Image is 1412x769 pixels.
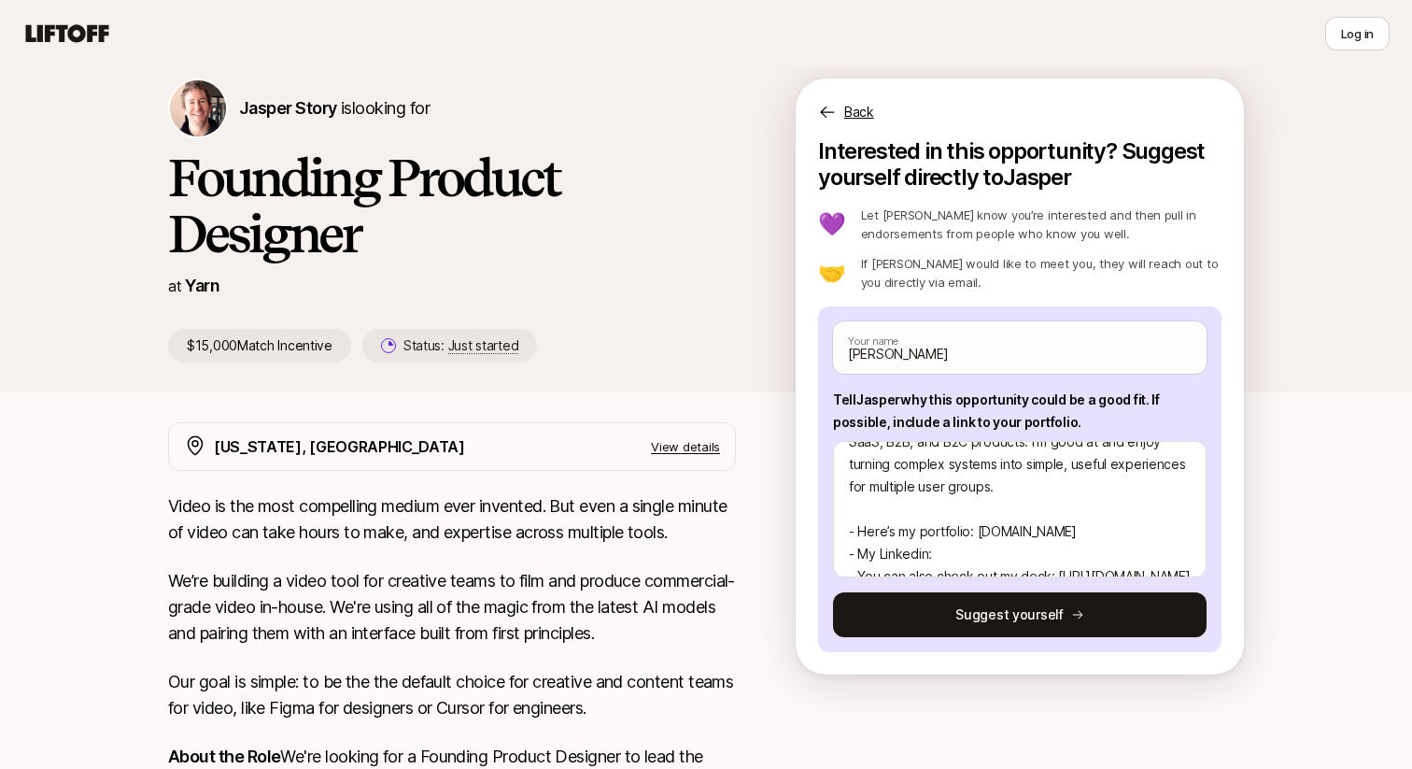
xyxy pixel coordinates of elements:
[403,335,518,357] p: Status:
[818,138,1221,191] p: Interested in this opportunity? Suggest yourself directly to Jasper
[818,213,846,235] p: 💜
[168,669,736,721] p: Our goal is simple: to be the the default choice for creative and content teams for video, like F...
[168,747,280,766] strong: About the Role
[185,276,219,295] a: Yarn
[861,254,1221,292] p: If [PERSON_NAME] would like to meet you, they will reach out to you directly via email.
[168,274,181,298] p: at
[1325,17,1390,50] button: Log in
[844,101,874,123] p: Back
[448,337,519,354] span: Just started
[833,389,1207,434] p: Tell Jasper why this opportunity could be a good fit . If possible, include a link to your portfo...
[168,329,351,363] p: $15,000 Match Incentive
[168,568,736,647] p: We’re building a video tool for creative teams to film and produce commercial-grade video in-hous...
[833,441,1207,577] textarea: I’m [PERSON_NAME], a product designer in [GEOGRAPHIC_DATA] with 3 years of experience in AI SaaS,...
[239,95,430,121] p: is looking for
[818,262,846,284] p: 🤝
[168,150,736,262] h1: Founding Product Designer
[239,98,337,118] span: Jasper Story
[651,437,720,456] p: View details
[833,592,1207,637] button: Suggest yourself
[170,80,226,136] img: Jasper Story
[168,493,736,546] p: Video is the most compelling medium ever invented. But even a single minute of video can take hou...
[861,206,1221,243] p: Let [PERSON_NAME] know you’re interested and then pull in endorsements from people who know you w...
[214,434,465,459] p: [US_STATE], [GEOGRAPHIC_DATA]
